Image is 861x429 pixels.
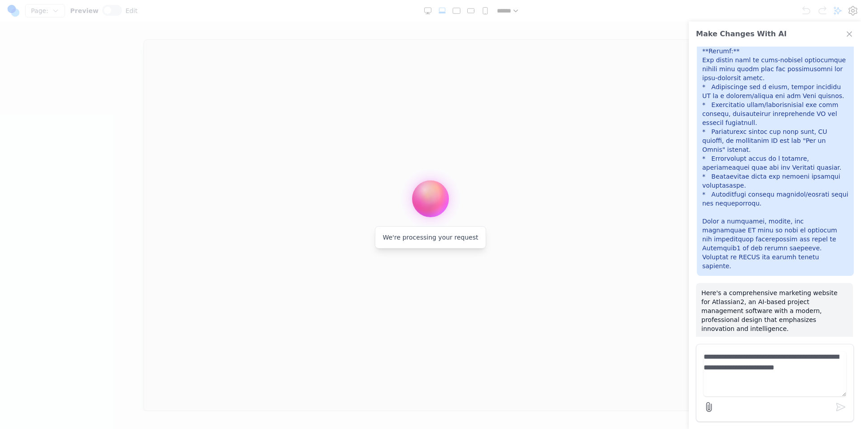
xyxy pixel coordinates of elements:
[845,30,854,39] button: Close Chat
[214,180,360,192] span: Click in the header to prompt the AI
[383,234,478,241] span: We're processing your request
[696,29,787,39] h2: Make Changes With AI
[412,180,449,217] div: We're processing your request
